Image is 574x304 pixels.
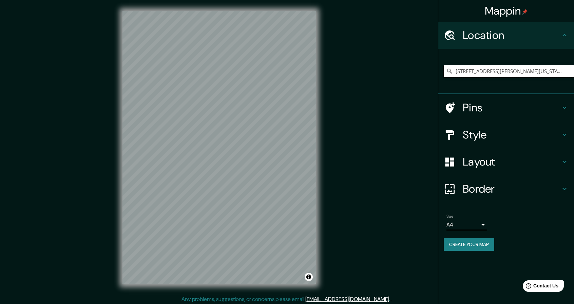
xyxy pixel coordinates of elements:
[463,155,560,169] h4: Layout
[305,273,313,281] button: Toggle attribution
[391,295,393,303] div: .
[463,182,560,196] h4: Border
[181,295,390,303] p: Any problems, suggestions, or concerns please email .
[522,9,528,15] img: pin-icon.png
[438,94,574,121] div: Pins
[485,4,528,18] h4: Mappin
[463,28,560,42] h4: Location
[438,175,574,202] div: Border
[438,121,574,148] div: Style
[446,214,454,219] label: Size
[438,22,574,49] div: Location
[122,11,316,284] canvas: Map
[438,148,574,175] div: Layout
[514,278,567,297] iframe: Help widget launcher
[444,65,574,77] input: Pick your city or area
[390,295,391,303] div: .
[446,219,487,230] div: A4
[444,238,494,251] button: Create your map
[305,296,389,303] a: [EMAIL_ADDRESS][DOMAIN_NAME]
[463,128,560,142] h4: Style
[463,101,560,114] h4: Pins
